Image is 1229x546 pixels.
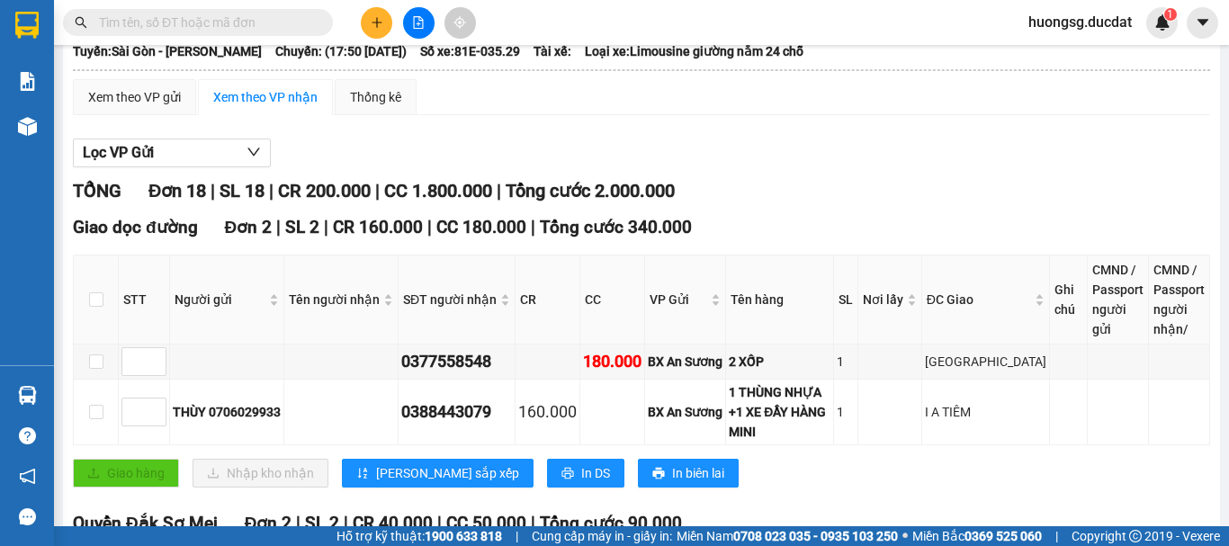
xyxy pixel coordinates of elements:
strong: 0369 525 060 [964,529,1042,543]
span: SL 2 [285,217,319,237]
div: 180.000 [583,349,641,374]
span: Quyển Đắk Sơ Mei [73,513,218,533]
span: Tên người nhận [289,290,380,309]
span: question-circle [19,427,36,444]
span: CC 50.000 [446,513,526,533]
td: BX An Sương [645,380,726,445]
td: 0388443079 [399,380,516,445]
span: | [324,217,328,237]
img: solution-icon [18,72,37,91]
span: SL 18 [220,180,265,201]
span: In DS [581,463,610,483]
span: message [19,508,36,525]
button: caret-down [1187,7,1218,39]
span: Hỗ trợ kỹ thuật: [336,526,502,546]
span: aim [453,16,466,29]
span: copyright [1129,530,1142,542]
span: | [276,217,281,237]
span: Loại xe: Limousine giường nằm 24 chỗ [585,41,803,61]
div: 0388443079 [401,399,512,425]
span: VP Gửi [650,290,707,309]
button: printerIn DS [547,459,624,488]
img: warehouse-icon [18,117,37,136]
span: caret-down [1195,14,1211,31]
b: Tuyến: Sài Gòn - [PERSON_NAME] [73,44,262,58]
div: BX An Sương [648,402,722,422]
div: Xem theo VP nhận [213,87,318,107]
span: | [531,513,535,533]
span: CR 160.000 [333,217,423,237]
th: CC [580,255,645,345]
span: huongsg.ducdat [1014,11,1146,33]
div: 1 [837,352,855,371]
span: CR 40.000 [353,513,433,533]
button: Lọc VP Gửi [73,139,271,167]
div: CMND / Passport người gửi [1092,260,1144,339]
span: | [375,180,380,201]
th: Ghi chú [1050,255,1088,345]
span: plus [371,16,383,29]
span: | [269,180,274,201]
span: 1 [1167,8,1173,21]
span: SL 2 [305,513,339,533]
span: sort-ascending [356,467,369,481]
div: I A TIÊM [925,402,1046,422]
span: | [497,180,501,201]
span: Lọc VP Gửi [83,141,154,164]
div: THÙY 0706029933 [173,402,281,422]
span: Người gửi [175,290,265,309]
span: Miền Nam [677,526,898,546]
span: CR 200.000 [278,180,371,201]
span: | [1055,526,1058,546]
span: down [247,145,261,159]
span: Đơn 18 [148,180,206,201]
button: uploadGiao hàng [73,459,179,488]
button: printerIn biên lai [638,459,739,488]
div: CMND / Passport người nhận/ [1153,260,1205,339]
span: file-add [412,16,425,29]
button: plus [361,7,392,39]
span: printer [561,467,574,481]
span: | [296,513,301,533]
span: Miền Bắc [912,526,1042,546]
th: Tên hàng [726,255,834,345]
span: Số xe: 81E-035.29 [420,41,520,61]
div: 2 XỐP [729,352,830,371]
span: Cung cấp máy in - giấy in: [532,526,672,546]
th: SL [834,255,858,345]
span: Đơn 2 [225,217,273,237]
img: icon-new-feature [1154,14,1171,31]
button: file-add [403,7,435,39]
img: logo-vxr [15,12,39,39]
span: Chuyến: (17:50 [DATE]) [275,41,407,61]
span: | [531,217,535,237]
span: Đơn 2 [245,513,292,533]
span: Giao dọc đường [73,217,198,237]
button: downloadNhập kho nhận [193,459,328,488]
div: BX An Sương [648,352,722,371]
span: Nơi lấy [863,290,903,309]
span: Tổng cước 2.000.000 [506,180,675,201]
th: STT [119,255,170,345]
span: ĐC Giao [927,290,1031,309]
sup: 1 [1164,8,1177,21]
span: | [211,180,215,201]
div: Thống kê [350,87,401,107]
span: | [427,217,432,237]
span: Tổng cước 340.000 [540,217,692,237]
span: search [75,16,87,29]
input: Tìm tên, số ĐT hoặc mã đơn [99,13,311,32]
span: Tổng cước 90.000 [540,513,682,533]
span: CC 180.000 [436,217,526,237]
span: [PERSON_NAME] sắp xếp [376,463,519,483]
span: | [437,513,442,533]
td: BX An Sương [645,345,726,380]
span: printer [652,467,665,481]
span: | [516,526,518,546]
img: warehouse-icon [18,386,37,405]
span: | [344,513,348,533]
strong: 1900 633 818 [425,529,502,543]
td: 0377558548 [399,345,516,380]
strong: 0708 023 035 - 0935 103 250 [733,529,898,543]
span: SĐT người nhận [403,290,497,309]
